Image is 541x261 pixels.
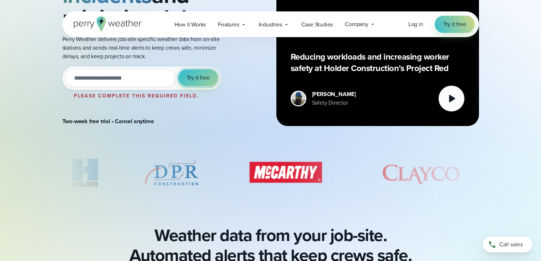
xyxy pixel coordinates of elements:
[483,237,532,252] a: Call sales
[259,20,282,29] span: Industries
[235,155,336,190] div: 4 of 8
[62,35,229,61] p: Perry Weather delivers job-site specific weather data from on-site stations and sends real-time a...
[62,155,109,190] div: 2 of 8
[143,155,200,190] div: 3 of 8
[312,99,356,107] div: Safety Director
[312,90,356,99] div: [PERSON_NAME]
[291,51,465,74] p: Reducing workloads and increasing worker safety at Holder Construction’s Project Red
[62,117,154,125] strong: Two-week free trial • Cancel anytime
[292,92,305,105] img: Merco Chantres Headshot
[408,20,423,28] span: Log in
[301,20,333,29] span: Case Studies
[187,74,210,82] span: Try it free
[345,20,368,29] span: Company
[370,155,471,190] div: 5 of 8
[435,16,475,33] a: Try it free
[174,20,206,29] span: How it Works
[218,20,239,29] span: Features
[408,20,423,29] a: Log in
[178,69,218,86] button: Try it free
[295,17,339,32] a: Case Studies
[168,17,212,32] a: How it Works
[143,155,200,190] img: DPR-Construction.svg
[443,20,466,29] span: Try it free
[62,155,109,190] img: Holder.svg
[370,155,471,190] img: Clayco.svg
[74,92,199,100] label: Please complete this required field.
[62,155,479,194] div: slideshow
[499,240,523,249] span: Call sales
[235,155,336,190] img: McCarthy.svg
